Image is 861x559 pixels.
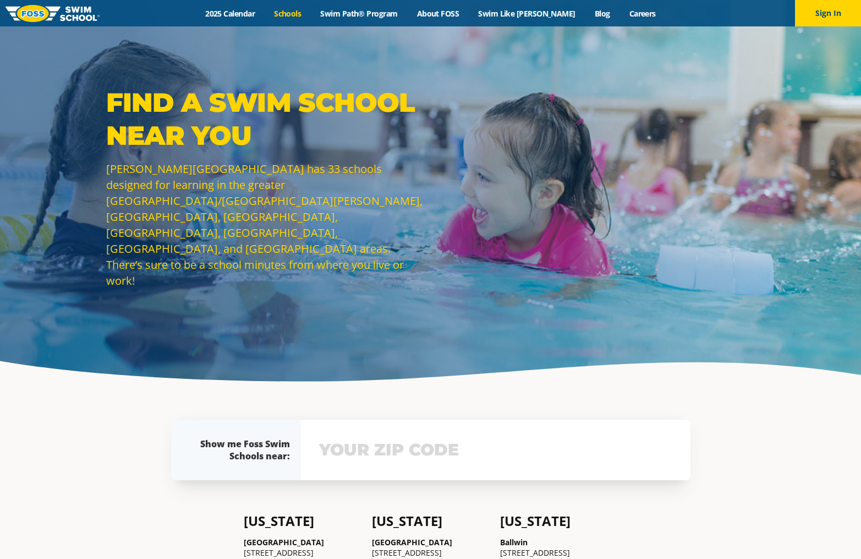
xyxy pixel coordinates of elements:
a: [GEOGRAPHIC_DATA] [372,537,452,547]
a: Swim Path® Program [311,8,407,19]
a: [GEOGRAPHIC_DATA] [244,537,324,547]
h4: [US_STATE] [244,513,361,529]
a: Swim Like [PERSON_NAME] [469,8,585,19]
a: Blog [585,8,619,19]
a: About FOSS [407,8,469,19]
p: Find a Swim School Near You [106,86,425,152]
div: Show me Foss Swim Schools near: [193,438,290,462]
a: Schools [265,8,311,19]
h4: [US_STATE] [500,513,617,529]
p: [PERSON_NAME][GEOGRAPHIC_DATA] has 33 schools designed for learning in the greater [GEOGRAPHIC_DA... [106,161,425,289]
input: YOUR ZIP CODE [316,434,675,466]
img: FOSS Swim School Logo [6,5,100,22]
a: Careers [619,8,665,19]
a: 2025 Calendar [196,8,265,19]
a: Ballwin [500,537,528,547]
h4: [US_STATE] [372,513,489,529]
